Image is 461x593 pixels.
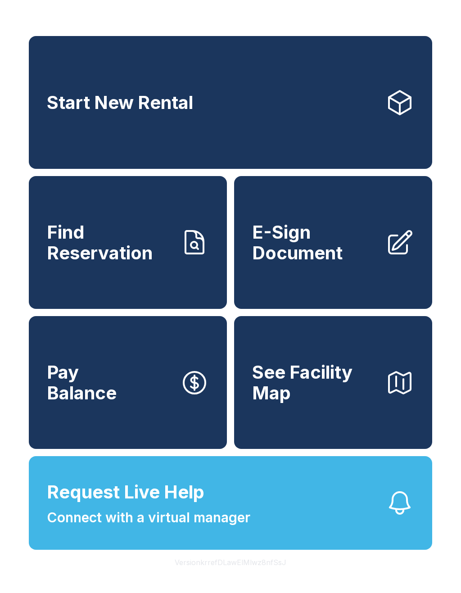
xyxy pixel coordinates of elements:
[234,316,432,449] button: See Facility Map
[47,222,173,263] span: Find Reservation
[47,507,250,528] span: Connect with a virtual manager
[234,176,432,309] a: E-Sign Document
[47,362,117,403] span: Pay Balance
[29,176,227,309] a: Find Reservation
[47,92,193,113] span: Start New Rental
[252,222,378,263] span: E-Sign Document
[47,479,204,506] span: Request Live Help
[29,36,432,169] a: Start New Rental
[29,316,227,449] button: PayBalance
[252,362,378,403] span: See Facility Map
[167,550,294,575] button: VersionkrrefDLawElMlwz8nfSsJ
[29,456,432,550] button: Request Live HelpConnect with a virtual manager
